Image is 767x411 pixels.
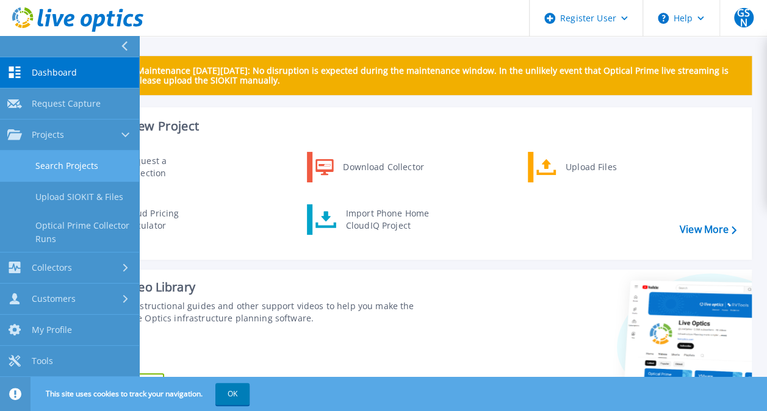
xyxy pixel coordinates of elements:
button: OK [215,383,250,405]
span: This site uses cookies to track your navigation. [34,383,250,405]
a: Request a Collection [86,152,211,182]
div: Cloud Pricing Calculator [118,207,208,232]
span: Dashboard [32,67,77,78]
div: Request a Collection [119,155,208,179]
span: GSN [734,8,754,27]
div: Support Video Library [71,279,431,295]
span: Projects [32,129,64,140]
span: Request Capture [32,98,101,109]
a: View More [680,224,736,235]
span: Customers [32,293,76,304]
a: Upload Files [528,152,653,182]
div: Find tutorials, instructional guides and other support videos to help you make the most of your L... [71,300,431,324]
p: Scheduled Maintenance [DATE][DATE]: No disruption is expected during the maintenance window. In t... [91,66,742,85]
span: Tools [32,356,53,366]
div: Upload Files [560,155,650,179]
a: Cloud Pricing Calculator [86,204,211,235]
div: Import Phone Home CloudIQ Project [340,207,435,232]
a: Download Collector [307,152,432,182]
div: Download Collector [337,155,429,179]
span: My Profile [32,324,72,335]
h3: Start a New Project [87,120,736,133]
span: Collectors [32,262,72,273]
